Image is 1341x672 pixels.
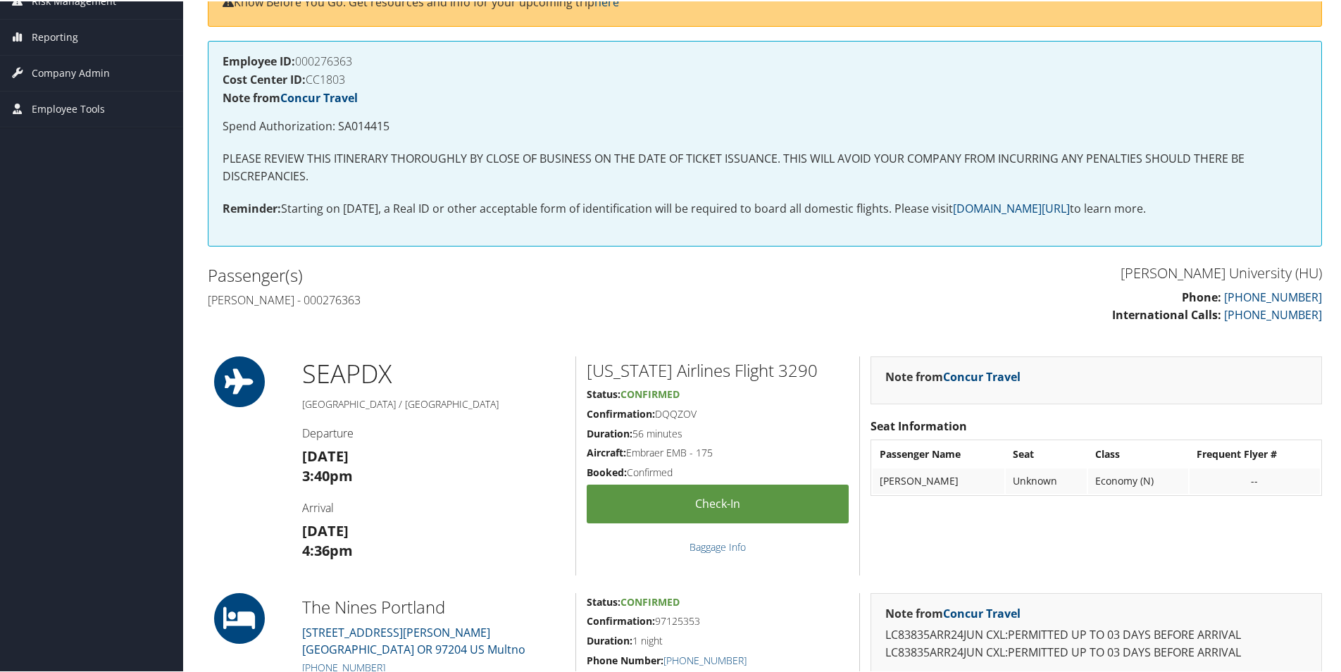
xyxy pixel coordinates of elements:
[32,18,78,54] span: Reporting
[587,425,849,440] h5: 56 minutes
[302,396,565,410] h5: [GEOGRAPHIC_DATA] / [GEOGRAPHIC_DATA]
[587,425,632,439] strong: Duration:
[873,467,1004,492] td: [PERSON_NAME]
[302,499,565,514] h4: Arrival
[223,54,1307,66] h4: 000276363
[223,116,1307,135] p: Spend Authorization: SA014415
[302,465,353,484] strong: 3:40pm
[587,633,632,646] strong: Duration:
[223,89,358,104] strong: Note from
[885,604,1021,620] strong: Note from
[587,406,655,419] strong: Confirmation:
[1224,288,1322,304] a: [PHONE_NUMBER]
[1006,440,1087,466] th: Seat
[587,357,849,381] h2: [US_STATE] Airlines Flight 3290
[953,199,1070,215] a: [DOMAIN_NAME][URL]
[302,540,353,559] strong: 4:36pm
[302,445,349,464] strong: [DATE]
[587,444,849,459] h5: Embraer EMB - 175
[663,652,747,666] a: [PHONE_NUMBER]
[1224,306,1322,321] a: [PHONE_NUMBER]
[208,291,754,306] h4: [PERSON_NAME] - 000276363
[1006,467,1087,492] td: Unknown
[223,73,1307,84] h4: CC1803
[32,54,110,89] span: Company Admin
[32,90,105,125] span: Employee Tools
[587,464,849,478] h5: Confirmed
[280,89,358,104] a: Concur Travel
[587,652,663,666] strong: Phone Number:
[208,262,754,286] h2: Passenger(s)
[302,623,525,656] a: [STREET_ADDRESS][PERSON_NAME][GEOGRAPHIC_DATA] OR 97204 US Multno
[1088,467,1188,492] td: Economy (N)
[587,483,849,522] a: Check-in
[587,594,620,607] strong: Status:
[587,633,849,647] h5: 1 night
[223,149,1307,185] p: PLEASE REVIEW THIS ITINERARY THOROUGHLY BY CLOSE OF BUSINESS ON THE DATE OF TICKET ISSUANCE. THIS...
[223,52,295,68] strong: Employee ID:
[1112,306,1221,321] strong: International Calls:
[587,386,620,399] strong: Status:
[1182,288,1221,304] strong: Phone:
[223,199,281,215] strong: Reminder:
[943,604,1021,620] a: Concur Travel
[587,613,655,626] strong: Confirmation:
[885,368,1021,383] strong: Note from
[620,594,680,607] span: Confirmed
[620,386,680,399] span: Confirmed
[302,424,565,440] h4: Departure
[587,613,849,627] h5: 97125353
[223,70,306,86] strong: Cost Center ID:
[587,406,849,420] h5: DQQZOV
[1197,473,1313,486] div: --
[775,262,1322,282] h3: [PERSON_NAME] University (HU)
[1190,440,1320,466] th: Frequent Flyer #
[587,464,627,478] strong: Booked:
[885,625,1307,661] p: LC83835ARR24JUN CXL:PERMITTED UP TO 03 DAYS BEFORE ARRIVAL LC83835ARR24JUN CXL:PERMITTED UP TO 03...
[302,520,349,539] strong: [DATE]
[302,594,565,618] h2: The Nines Portland
[223,199,1307,217] p: Starting on [DATE], a Real ID or other acceptable form of identification will be required to boar...
[1088,440,1188,466] th: Class
[943,368,1021,383] a: Concur Travel
[690,539,746,552] a: Baggage Info
[587,444,626,458] strong: Aircraft:
[871,417,967,433] strong: Seat Information
[302,355,565,390] h1: SEA PDX
[873,440,1004,466] th: Passenger Name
